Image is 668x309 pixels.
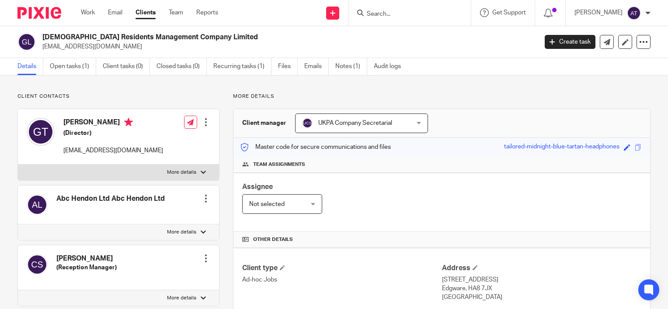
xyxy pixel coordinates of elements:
p: More details [167,229,196,236]
img: svg%3E [302,118,313,128]
i: Primary [124,118,133,127]
a: Closed tasks (0) [157,58,207,75]
p: [EMAIL_ADDRESS][DOMAIN_NAME] [42,42,532,51]
img: svg%3E [27,254,48,275]
a: Reports [196,8,218,17]
span: Assignee [242,183,273,190]
h5: (Reception Manager) [56,263,117,272]
a: Clients [136,8,156,17]
a: Files [278,58,298,75]
p: Ad-hoc Jobs [242,275,442,284]
a: Email [108,8,122,17]
a: Client tasks (0) [103,58,150,75]
p: Edgware, HA8 7JX [442,284,641,293]
span: Other details [253,236,293,243]
input: Search [366,10,445,18]
p: [EMAIL_ADDRESS][DOMAIN_NAME] [63,146,163,155]
span: Team assignments [253,161,305,168]
h5: (Director) [63,129,163,137]
p: Master code for secure communications and files [240,143,391,151]
a: Team [169,8,183,17]
a: Notes (1) [335,58,367,75]
span: UKPA Company Secretarial [318,120,392,126]
img: svg%3E [627,6,641,20]
h2: [DEMOGRAPHIC_DATA] Residents Management Company Limited [42,33,434,42]
p: [PERSON_NAME] [574,8,623,17]
a: Create task [545,35,595,49]
img: svg%3E [17,33,36,51]
p: [GEOGRAPHIC_DATA] [442,293,641,302]
h3: Client manager [242,119,286,127]
div: tailored-midnight-blue-tartan-headphones [504,142,619,152]
h4: Client type [242,264,442,273]
span: Get Support [492,10,526,16]
span: Not selected [249,201,285,207]
p: Client contacts [17,93,219,100]
img: svg%3E [27,194,48,215]
a: Open tasks (1) [50,58,96,75]
a: Emails [304,58,329,75]
a: Details [17,58,43,75]
a: Recurring tasks (1) [213,58,271,75]
h4: Abc Hendon Ltd Abc Hendon Ltd [56,194,165,203]
h4: [PERSON_NAME] [63,118,163,129]
img: Pixie [17,7,61,19]
p: More details [167,295,196,302]
h4: Address [442,264,641,273]
p: [STREET_ADDRESS] [442,275,641,284]
a: Work [81,8,95,17]
img: svg%3E [27,118,55,146]
a: Audit logs [374,58,407,75]
h4: [PERSON_NAME] [56,254,117,263]
p: More details [233,93,651,100]
p: More details [167,169,196,176]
